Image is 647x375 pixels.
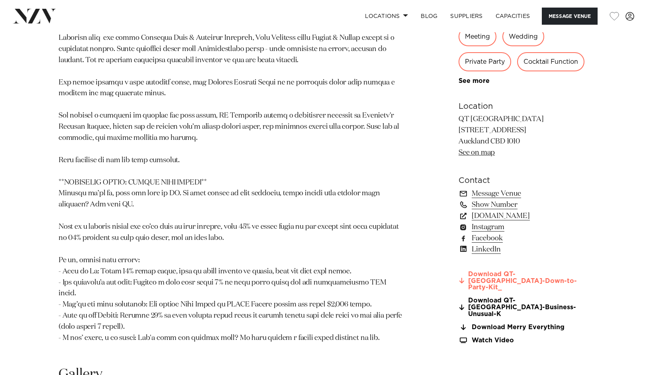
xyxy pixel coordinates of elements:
a: LinkedIn [459,244,588,255]
a: See on map [459,149,495,156]
div: Private Party [459,52,511,71]
a: Download QT-[GEOGRAPHIC_DATA]-Down-to-Party-Kit_ [459,271,588,291]
h6: Location [459,100,588,112]
div: Cocktail Function [517,52,584,71]
button: Message Venue [542,8,598,25]
a: Show Number [459,199,588,210]
a: Watch Video [459,337,588,344]
img: nzv-logo.png [13,9,56,23]
a: Instagram [459,222,588,233]
h6: Contact [459,175,588,187]
a: Locations [359,8,414,25]
a: Capacities [489,8,537,25]
a: Facebook [459,233,588,244]
a: BLOG [414,8,444,25]
a: Message Venue [459,188,588,199]
a: Download QT-[GEOGRAPHIC_DATA]-Business-Unusual-K [459,297,588,317]
div: Wedding [502,27,544,46]
a: Download Merry Everything [459,324,588,331]
div: Meeting [459,27,496,46]
p: QT [GEOGRAPHIC_DATA] [STREET_ADDRESS] Auckland CBD 1010 [459,114,588,159]
a: SUPPLIERS [444,8,489,25]
a: [DOMAIN_NAME] [459,210,588,222]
